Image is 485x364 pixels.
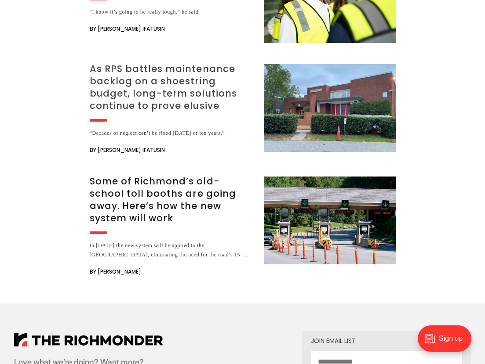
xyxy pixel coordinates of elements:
[90,267,141,277] span: By [PERSON_NAME]
[90,129,253,138] div: “Decades of neglect can’t be fixed [DATE] or ten years.”
[90,241,253,259] div: In [DATE] the new system will be applied to the [GEOGRAPHIC_DATA], eliminating the need for the r...
[410,321,485,364] iframe: portal-trigger
[90,7,253,17] div: “I know it’s going to be really tough.” he said.
[90,145,165,155] span: By [PERSON_NAME] Ifatusin
[90,64,396,155] a: As RPS battles maintenance backlog on a shoestring budget, long-term solutions continue to prove ...
[264,64,396,152] img: As RPS battles maintenance backlog on a shoestring budget, long-term solutions continue to prove ...
[90,24,165,34] span: By [PERSON_NAME] Ifatusin
[90,177,396,277] a: Some of Richmond’s old-school toll booths are going away. Here’s how the new system will work In ...
[90,63,253,112] h3: As RPS battles maintenance backlog on a shoestring budget, long-term solutions continue to prove ...
[90,175,253,224] h3: Some of Richmond’s old-school toll booths are going away. Here’s how the new system will work
[14,333,163,346] img: The Richmonder Logo
[311,338,462,344] div: Join email list
[264,177,396,264] img: Some of Richmond’s old-school toll booths are going away. Here’s how the new system will work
